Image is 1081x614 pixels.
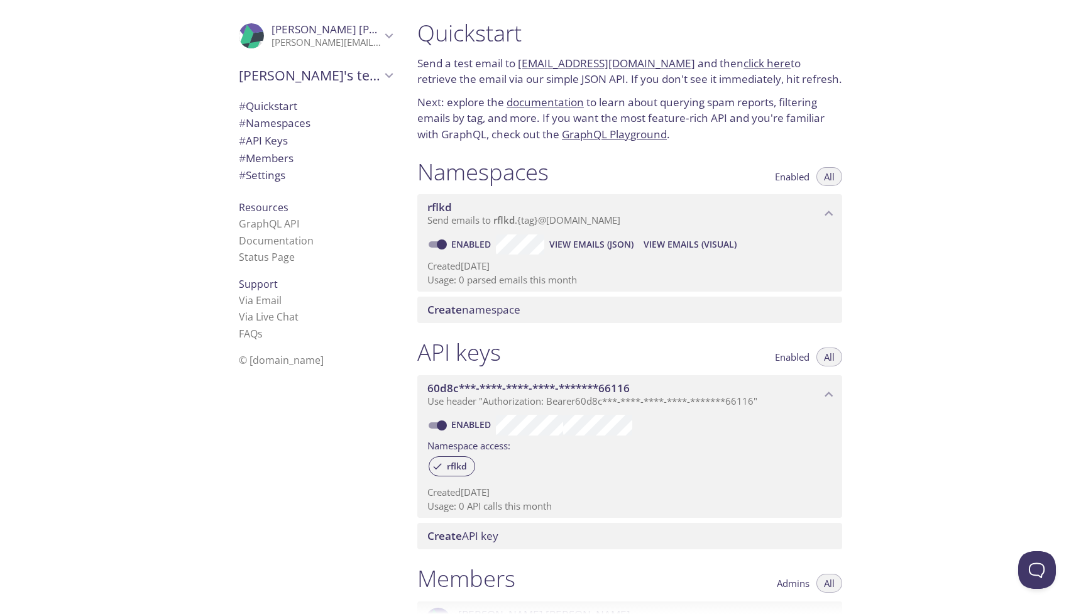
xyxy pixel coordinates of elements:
[239,133,288,148] span: API Keys
[417,19,842,47] h1: Quickstart
[229,114,402,132] div: Namespaces
[816,574,842,593] button: All
[258,327,263,341] span: s
[493,214,515,226] span: rflkd
[449,238,496,250] a: Enabled
[239,116,310,130] span: Namespaces
[229,132,402,150] div: API Keys
[239,151,294,165] span: Members
[239,217,299,231] a: GraphQL API
[229,15,402,57] div: Javier Rugel
[427,302,520,317] span: namespace
[744,56,791,70] a: click here
[417,338,501,366] h1: API keys
[239,168,285,182] span: Settings
[427,529,462,543] span: Create
[549,237,634,252] span: View Emails (JSON)
[229,167,402,184] div: Team Settings
[767,167,817,186] button: Enabled
[427,200,452,214] span: rflkd
[239,116,246,130] span: #
[417,297,842,323] div: Create namespace
[427,436,510,454] label: Namespace access:
[427,273,832,287] p: Usage: 0 parsed emails this month
[417,194,842,233] div: rflkd namespace
[417,158,549,186] h1: Namespaces
[229,59,402,92] div: Javier's team
[544,234,639,255] button: View Emails (JSON)
[767,348,817,366] button: Enabled
[427,214,620,226] span: Send emails to . {tag} @[DOMAIN_NAME]
[239,200,288,214] span: Resources
[239,327,263,341] a: FAQ
[272,22,444,36] span: [PERSON_NAME] [PERSON_NAME]
[417,523,842,549] div: Create API Key
[427,529,498,543] span: API key
[427,302,462,317] span: Create
[429,456,475,476] div: rflkd
[239,99,297,113] span: Quickstart
[417,55,842,87] p: Send a test email to and then to retrieve the email via our simple JSON API. If you don't see it ...
[507,95,584,109] a: documentation
[272,36,381,49] p: [PERSON_NAME][EMAIL_ADDRESS][PERSON_NAME][DOMAIN_NAME]
[239,234,314,248] a: Documentation
[239,99,246,113] span: #
[239,293,282,307] a: Via Email
[816,348,842,366] button: All
[427,260,832,273] p: Created [DATE]
[1018,551,1056,589] iframe: Help Scout Beacon - Open
[239,250,295,264] a: Status Page
[239,277,278,291] span: Support
[639,234,742,255] button: View Emails (Visual)
[239,133,246,148] span: #
[239,353,324,367] span: © [DOMAIN_NAME]
[229,150,402,167] div: Members
[417,564,515,593] h1: Members
[769,574,817,593] button: Admins
[229,97,402,115] div: Quickstart
[439,461,475,472] span: rflkd
[239,67,381,84] span: [PERSON_NAME]'s team
[239,151,246,165] span: #
[239,168,246,182] span: #
[816,167,842,186] button: All
[562,127,667,141] a: GraphQL Playground
[427,486,832,499] p: Created [DATE]
[518,56,695,70] a: [EMAIL_ADDRESS][DOMAIN_NAME]
[417,94,842,143] p: Next: explore the to learn about querying spam reports, filtering emails by tag, and more. If you...
[644,237,737,252] span: View Emails (Visual)
[239,310,299,324] a: Via Live Chat
[427,500,832,513] p: Usage: 0 API calls this month
[449,419,496,430] a: Enabled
